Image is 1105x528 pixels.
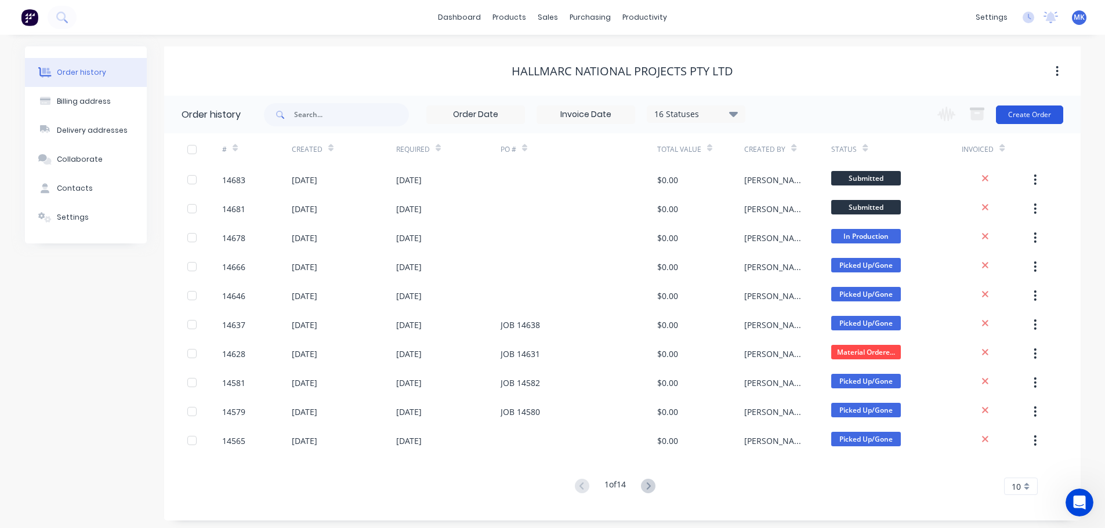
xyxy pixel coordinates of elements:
[32,49,208,114] li: You can now select a for the , , and fields when adding a time entry, giving you more flexibility...
[32,128,173,148] b: alphabetical order
[222,203,245,215] div: 14681
[657,319,678,331] div: $0.00
[222,406,245,418] div: 14579
[25,116,147,145] button: Delivery addresses
[831,403,901,417] span: Picked Up/Gone
[21,9,38,26] img: Factory
[57,183,93,194] div: Contacts
[501,377,540,389] div: JOB 14582
[222,144,227,155] div: #
[292,348,317,360] div: [DATE]
[962,133,1031,165] div: Invoiced
[57,96,111,107] div: Billing address
[831,171,901,185] span: Submitted
[744,319,808,331] div: [PERSON_NAME]
[25,87,147,116] button: Billing address
[33,6,52,25] img: Profile image for Team
[744,133,831,165] div: Created By
[25,145,147,174] button: Collaborate
[537,106,635,123] input: Invoice Date
[831,287,901,301] span: Picked Up/Gone
[57,67,106,78] div: Order history
[292,203,317,215] div: [DATE]
[647,108,745,121] div: 16 Statuses
[25,174,147,203] button: Contacts
[32,50,189,59] b: Blank Field Options in Time Entry:
[831,316,901,330] span: Picked Up/Gone
[222,319,245,331] div: 14637
[292,232,317,244] div: [DATE]
[657,174,678,186] div: $0.00
[396,133,501,165] div: Required
[501,133,657,165] div: PO #
[77,381,96,403] span: 😊
[292,174,317,186] div: [DATE]
[222,261,245,273] div: 14666
[744,261,808,273] div: [PERSON_NAME]
[396,348,422,360] div: [DATE]
[501,319,540,331] div: JOB 14638
[657,144,701,155] div: Total Value
[744,377,808,389] div: [PERSON_NAME]
[831,133,962,165] div: Status
[996,105,1063,124] button: Create Order
[657,203,678,215] div: $0.00
[657,406,678,418] div: $0.00
[744,144,785,155] div: Created By
[744,290,808,302] div: [PERSON_NAME]
[1074,12,1085,23] span: MK
[48,82,92,92] b: Customer
[657,232,678,244] div: $0.00
[962,144,994,155] div: Invoiced
[396,203,422,215] div: [DATE]
[657,290,678,302] div: $0.00
[831,432,901,446] span: Picked Up/Gone
[657,261,678,273] div: $0.00
[657,348,678,360] div: $0.00
[396,377,422,389] div: [DATE]
[744,174,808,186] div: [PERSON_NAME]
[182,5,204,27] button: Home
[487,9,532,26] div: products
[32,60,201,81] b: Pay Rate
[292,435,317,447] div: [DATE]
[24,201,208,247] div: Jump in and explore the updates and as always, we’re keen to hear your thoughts! Just open up Mes...
[292,406,317,418] div: [DATE]
[617,9,673,26] div: productivity
[396,435,422,447] div: [DATE]
[292,319,317,331] div: [DATE]
[222,232,245,244] div: 14678
[1012,480,1021,493] span: 10
[24,359,85,368] b: Team Factory
[744,203,808,215] div: [PERSON_NAME]
[532,9,564,26] div: sales
[25,203,147,232] button: Settings
[831,374,901,388] span: Picked Up/Gone
[292,144,323,155] div: Created
[396,319,422,331] div: [DATE]
[24,319,208,341] div: Thanks for being part of Factory. Here’s to building better tools, together 🙌
[81,139,202,148] b: Productivity > Timesheets
[57,125,128,136] div: Delivery addresses
[24,176,208,195] h2: 💬 We’d love your feedback
[657,133,744,165] div: Total Value
[25,58,147,87] button: Order history
[970,9,1013,26] div: settings
[73,378,102,406] span: blush reaction
[292,261,317,273] div: [DATE]
[57,212,89,223] div: Settings
[831,200,901,214] span: Submitted
[396,232,422,244] div: [DATE]
[32,116,208,170] li: Alphabetical Team Listing: Team members are now displayed in under , making it easier to find who...
[131,378,160,406] span: confused reaction
[56,71,143,81] b: Time Tracking / Job
[1066,489,1093,516] iframe: Intercom live chat
[222,174,245,186] div: 14683
[744,435,808,447] div: [PERSON_NAME]
[222,435,245,447] div: 14565
[564,9,617,26] div: purchasing
[396,290,422,302] div: [DATE]
[102,378,131,406] span: neutral face reaction
[56,14,126,26] p: Active over [DATE]
[222,290,245,302] div: 14646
